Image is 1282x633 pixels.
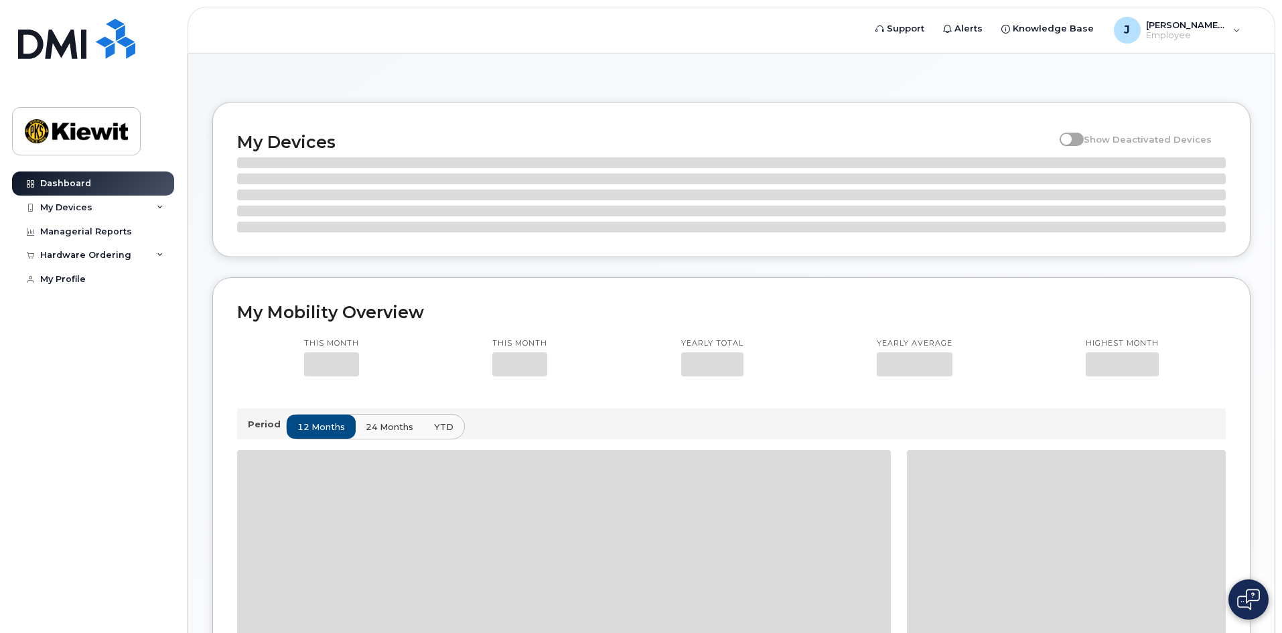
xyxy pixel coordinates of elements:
p: Yearly total [681,338,743,349]
input: Show Deactivated Devices [1060,127,1070,137]
p: Yearly average [877,338,952,349]
p: Highest month [1086,338,1159,349]
span: YTD [434,421,453,433]
h2: My Devices [237,132,1053,152]
span: 24 months [366,421,413,433]
h2: My Mobility Overview [237,302,1226,322]
p: This month [304,338,359,349]
p: Period [248,418,286,431]
p: This month [492,338,547,349]
img: Open chat [1237,589,1260,610]
span: Show Deactivated Devices [1084,134,1212,145]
